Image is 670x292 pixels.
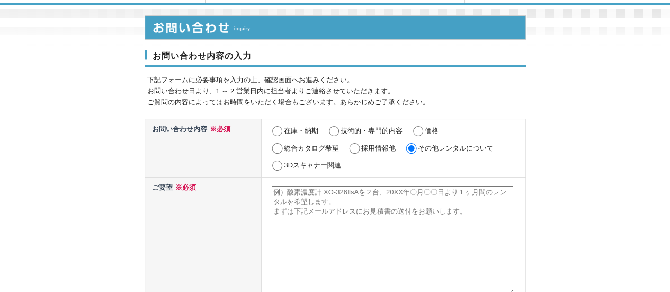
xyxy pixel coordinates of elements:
label: 総合カタログ希望 [284,144,339,152]
label: 技術的・専門的内容 [341,127,403,135]
span: ※必須 [173,183,196,191]
label: その他レンタルについて [418,144,494,152]
label: 価格 [425,127,439,135]
label: 3Dスキャナー関連 [284,161,341,169]
label: 採用情報他 [361,144,396,152]
img: お問い合わせ [145,15,526,40]
span: ※必須 [207,125,230,133]
p: 下記フォームに必要事項を入力の上、確認画面へお進みください。 お問い合わせ日より、1 ～ 2 営業日内に担当者よりご連絡させていただきます。 ご質問の内容によってはお時間をいただく場合もございま... [147,75,526,108]
h3: お問い合わせ内容の入力 [145,50,526,67]
label: 在庫・納期 [284,127,318,135]
th: お問い合わせ内容 [145,119,262,177]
